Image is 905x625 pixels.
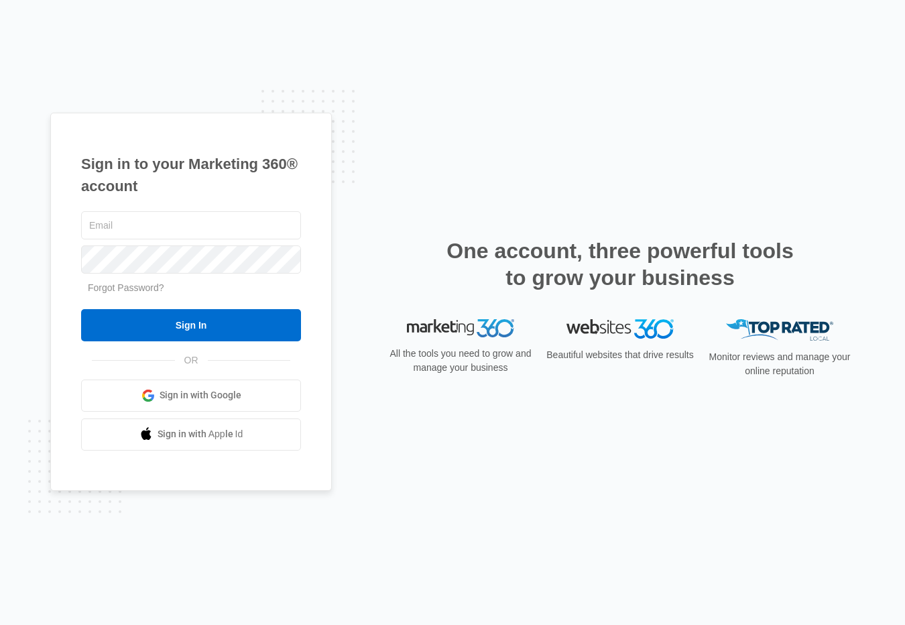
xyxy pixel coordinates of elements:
span: Sign in with Apple Id [158,427,243,441]
img: Marketing 360 [407,319,514,338]
span: Sign in with Google [160,388,241,402]
img: Top Rated Local [726,319,833,341]
p: Beautiful websites that drive results [545,348,695,362]
img: Websites 360 [566,319,674,339]
a: Sign in with Google [81,380,301,412]
p: Monitor reviews and manage your online reputation [705,350,855,378]
h2: One account, three powerful tools to grow your business [442,237,798,291]
a: Forgot Password? [88,282,164,293]
p: All the tools you need to grow and manage your business [385,347,536,375]
span: OR [175,353,208,367]
input: Sign In [81,309,301,341]
input: Email [81,211,301,239]
h1: Sign in to your Marketing 360® account [81,153,301,197]
a: Sign in with Apple Id [81,418,301,451]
